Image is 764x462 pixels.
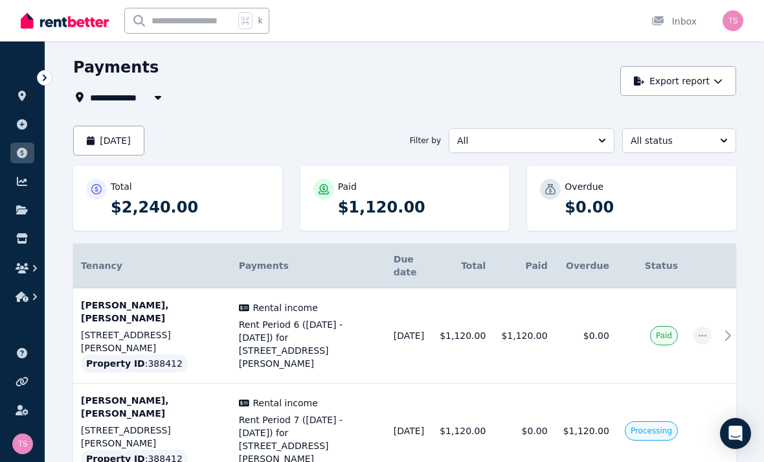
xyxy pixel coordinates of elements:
[432,244,493,288] th: Total
[258,16,262,26] span: k
[239,318,378,370] span: Rent Period 6 ([DATE] - [DATE]) for [STREET_ADDRESS][PERSON_NAME]
[432,288,493,384] td: $1,120.00
[338,180,357,193] p: Paid
[565,180,603,193] p: Overdue
[73,126,144,156] button: [DATE]
[620,66,736,96] button: Export report
[449,128,614,153] button: All
[617,244,686,288] th: Status
[111,180,132,193] p: Total
[651,15,697,28] div: Inbox
[556,244,617,288] th: Overdue
[720,418,751,449] div: Open Intercom Messenger
[563,426,609,436] span: $1,120.00
[583,330,609,341] span: $0.00
[723,10,743,31] img: Tom Soleymanbik
[239,260,289,271] span: Payments
[386,288,432,384] td: [DATE]
[81,299,223,325] p: [PERSON_NAME], [PERSON_NAME]
[493,288,555,384] td: $1,120.00
[386,244,432,288] th: Due date
[73,57,159,78] h1: Payments
[457,134,588,147] span: All
[631,134,710,147] span: All status
[338,197,497,218] p: $1,120.00
[81,394,223,420] p: [PERSON_NAME], [PERSON_NAME]
[12,433,33,454] img: Tom Soleymanbik
[493,244,555,288] th: Paid
[410,135,441,146] span: Filter by
[622,128,736,153] button: All status
[21,11,109,30] img: RentBetter
[81,424,223,450] p: [STREET_ADDRESS][PERSON_NAME]
[253,301,318,314] span: Rental income
[81,354,188,373] div: : 388412
[253,397,318,410] span: Rental income
[81,329,223,354] p: [STREET_ADDRESS][PERSON_NAME]
[86,357,145,370] span: Property ID
[656,330,672,341] span: Paid
[565,197,723,218] p: $0.00
[631,426,672,436] span: Processing
[111,197,269,218] p: $2,240.00
[73,244,231,288] th: Tenancy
